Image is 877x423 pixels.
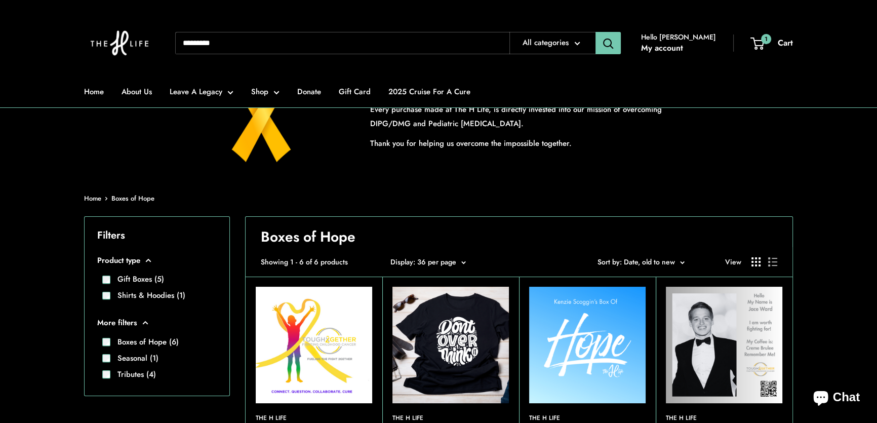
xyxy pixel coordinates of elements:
[256,287,372,403] img: The Tough2Gether Family Coffee and Tea Club
[84,194,101,203] a: Home
[370,102,687,131] p: Every purchase made at The H Life, is directly invested into our mission of overcoming DIPG/DMG a...
[97,316,217,330] button: More filters
[529,413,646,423] a: The H Life
[641,30,716,44] span: Hello [PERSON_NAME]
[768,257,777,266] button: Display products as list
[261,227,777,247] h1: Boxes of Hope
[170,85,233,99] a: Leave A Legacy
[84,193,154,205] nav: Breadcrumb
[97,253,217,267] button: Product type
[390,255,466,268] button: Display: 36 per page
[751,257,761,266] button: Display products as grid
[597,257,675,267] span: Sort by: Date, old to new
[84,10,155,76] img: The H Life
[110,369,156,380] label: Tributes (4)
[84,85,104,99] a: Home
[761,33,771,44] span: 1
[595,32,621,54] button: Search
[370,136,687,150] p: Thank you for helping us overcome the impossible together.
[390,257,456,267] span: Display: 36 per page
[804,382,869,415] inbox-online-store-chat: Shopify online store chat
[392,287,509,403] img: Mia Carmin Don't Over Think It T Shirt & Hoodie
[339,85,371,99] a: Gift Card
[751,35,793,51] a: 1 Cart
[110,274,164,285] label: Gift Boxes (5)
[725,255,741,268] span: View
[110,353,158,364] label: Seasonal (1)
[666,287,782,403] a: Tough2Gether's Go Gray In May CelebrationTough2Gether's Go Gray In May Celebration
[778,37,793,49] span: Cart
[110,336,179,348] label: Boxes of Hope (6)
[111,194,154,203] a: Boxes of Hope
[666,413,782,423] a: The H Life
[261,255,348,268] span: Showing 1 - 6 of 6 products
[529,287,646,403] img: Kenzies Box Of Hope
[388,85,470,99] a: 2025 Cruise For A Cure
[97,226,217,245] p: Filters
[175,32,509,54] input: Search...
[122,85,152,99] a: About Us
[256,413,372,423] a: The H Life
[666,287,782,403] img: Tough2Gether's Go Gray In May Celebration
[110,290,185,301] label: Shirts & Hoodies (1)
[297,85,321,99] a: Donate
[597,255,685,268] button: Sort by: Date, old to new
[641,41,683,56] a: My account
[251,85,280,99] a: Shop
[392,413,509,423] a: The H Life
